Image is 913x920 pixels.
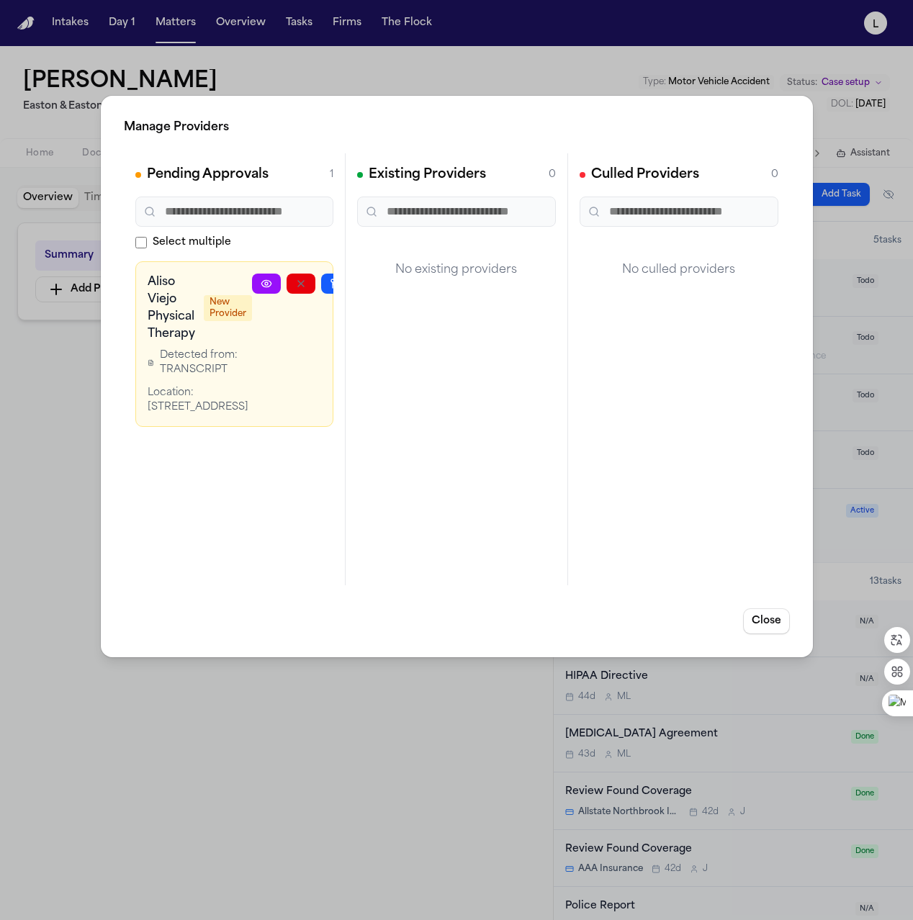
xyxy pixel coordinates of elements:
[147,165,269,185] h2: Pending Approvals
[148,386,252,415] div: Location: [STREET_ADDRESS]
[579,238,778,302] div: No culled providers
[321,274,350,294] button: Merge
[252,274,281,294] a: View Provider
[124,119,790,136] h2: Manage Providers
[330,168,333,182] span: 1
[770,168,778,182] span: 0
[204,295,252,321] span: New Provider
[135,237,147,248] input: Select multiple
[548,168,555,182] span: 0
[159,348,251,377] span: Detected from: TRANSCRIPT
[153,235,231,250] span: Select multiple
[369,165,486,185] h2: Existing Providers
[357,238,555,302] div: No existing providers
[590,165,698,185] h2: Culled Providers
[742,608,789,634] button: Close
[148,274,195,343] h3: Aliso Viejo Physical Therapy
[287,274,315,294] button: Reject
